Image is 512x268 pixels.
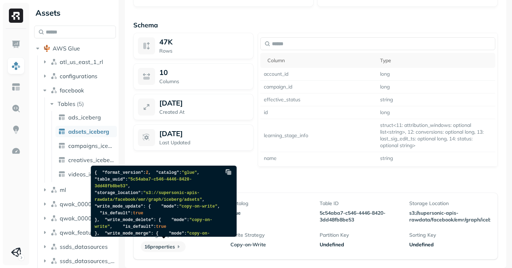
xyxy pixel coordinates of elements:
span: qwak_feature_store_000071ae_e5f6_4c5f_97ab_2b533d00d294 [60,229,116,236]
td: learning_stage_info [260,119,377,152]
span: facebook [60,87,84,94]
p: Write Strategy [230,232,311,238]
img: Ryft [9,9,23,23]
span: ml [60,186,66,193]
p: Last Updated [159,139,249,146]
img: Query Explorer [11,104,21,113]
span: , [110,224,112,229]
img: table [58,156,65,164]
button: configurations [41,70,116,82]
a: videos_iceberg [55,168,117,180]
a: ads_iceberg [55,112,117,123]
img: namespace [50,229,58,236]
span: adsets_iceberg [68,128,109,135]
img: Insights [11,125,21,134]
img: namespace [50,200,58,208]
img: Asset Explorer [11,82,21,92]
p: 10 [159,68,168,77]
button: AWS Glue [34,43,116,54]
span: { [95,170,97,175]
span: : [130,211,133,216]
span: 47K [159,37,172,46]
span: qwak_000071ae_e5f6_4c5f_97ab_2b533d00d294_analytics_data [60,200,116,208]
span: ssds_datasources [60,243,108,250]
img: table [58,128,65,135]
p: Rows [159,48,249,54]
span: configurations [60,73,97,80]
span: : [179,170,181,175]
button: ml [41,184,116,195]
p: Copy-on-Write [230,241,311,248]
p: Table Properties [133,181,498,189]
button: facebook [41,85,116,96]
span: : [153,224,156,229]
span: "catalog" [156,170,179,175]
span: , [197,170,199,175]
span: "table_uuid" [95,177,125,182]
img: namespace [50,215,58,222]
span: qwak_000071ae_e5f6_4c5f_97ab_2b533d00d294_analytics_data_view [60,215,116,222]
p: Columns [159,78,249,85]
span: "is_default" [100,211,130,216]
span: campaigns_iceberg [68,142,114,149]
td: id [260,106,377,119]
td: long [377,81,495,93]
span: "write_mode_delete" [105,218,153,223]
span: : [140,191,143,195]
button: Tables(5) [48,98,117,109]
td: name [260,152,377,165]
div: Undefined [409,241,490,248]
span: }, [95,231,100,236]
td: account_id [260,68,377,81]
img: Copy [225,168,232,176]
span: 2 [146,170,148,175]
img: namespace [50,87,58,94]
span: : [187,218,189,223]
img: table [58,114,65,121]
span: "write_mode_update" [95,204,143,209]
div: Column [267,57,373,64]
img: table [58,142,65,149]
span: AWS Glue [53,45,80,52]
p: Storage Location [409,200,490,207]
p: [DATE] [159,129,183,138]
span: : { [153,218,161,223]
p: Schema [133,21,498,29]
span: "write_mode_merge" [105,231,151,236]
span: : [143,170,145,175]
button: atl_us_east_1_rl [41,56,116,68]
span: "mode" [171,218,187,223]
span: : { [143,204,151,209]
span: "mode" [169,231,184,236]
img: namespace [50,186,58,193]
p: ( 5 ) [77,100,84,107]
span: , [202,197,204,202]
td: effective_status [260,93,377,106]
td: struct<11: attribution_windows: optional list<string>, 12: conversions: optional long, 13: last_s... [377,119,495,152]
p: 16 properties [141,241,186,252]
td: long [377,68,495,81]
img: Dashboard [11,40,21,49]
span: "5c54aba7-c546-4446-8420-3dd48fb8be53" [95,177,192,189]
img: root [43,45,50,52]
p: 5c54aba7-c546-4446-8420-3dd48fb8be53 [320,210,401,223]
img: namespace [50,243,58,250]
p: s3://supersonic-apis-rawdata/facebook/emr/graph/iceberg/adsets [409,210,490,223]
span: "copy-on-write" [179,204,217,209]
span: ads_iceberg [68,114,101,121]
p: Catalog [230,200,311,207]
span: ssds_datasources_dev [60,257,116,264]
td: long [377,106,495,119]
span: atl_us_east_1_rl [60,58,103,65]
button: ssds_datasources [41,241,116,252]
span: : [184,231,187,236]
span: }, [95,218,100,223]
button: qwak_000071ae_e5f6_4c5f_97ab_2b533d00d294_analytics_data [41,198,116,210]
button: qwak_feature_store_000071ae_e5f6_4c5f_97ab_2b533d00d294 [41,227,116,238]
span: "glue" [181,170,197,175]
span: : [176,204,179,209]
div: Type [380,57,492,64]
span: : [125,177,128,182]
p: glue [230,210,311,216]
span: videos_iceberg [68,171,108,178]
